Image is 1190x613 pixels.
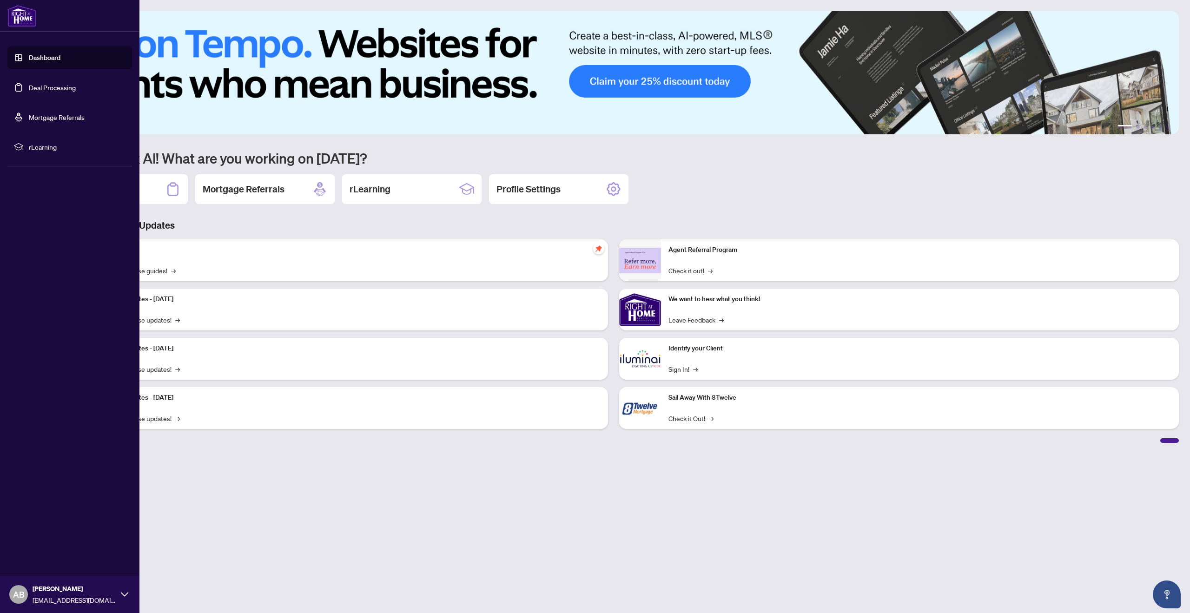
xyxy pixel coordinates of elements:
a: Check it Out!→ [668,413,714,423]
span: → [175,315,180,325]
img: Agent Referral Program [619,248,661,273]
button: Open asap [1153,580,1181,608]
span: pushpin [593,243,604,254]
img: logo [7,5,36,27]
button: 2 [1136,125,1140,129]
a: Dashboard [29,53,60,62]
p: Self-Help [98,245,601,255]
p: Platform Updates - [DATE] [98,343,601,354]
span: [PERSON_NAME] [33,584,116,594]
p: Identify your Client [668,343,1171,354]
p: We want to hear what you think! [668,294,1171,304]
img: We want to hear what you think! [619,289,661,330]
h2: Profile Settings [496,183,561,196]
span: → [175,364,180,374]
img: Identify your Client [619,338,661,380]
a: Deal Processing [29,83,76,92]
a: Check it out!→ [668,265,713,276]
img: Slide 0 [48,11,1179,134]
span: → [175,413,180,423]
span: → [693,364,698,374]
span: → [719,315,724,325]
h2: Mortgage Referrals [203,183,284,196]
span: rLearning [29,142,126,152]
a: Sign In!→ [668,364,698,374]
p: Platform Updates - [DATE] [98,294,601,304]
span: [EMAIL_ADDRESS][DOMAIN_NAME] [33,595,116,605]
span: → [709,413,714,423]
h3: Brokerage & Industry Updates [48,219,1179,232]
p: Platform Updates - [DATE] [98,393,601,403]
span: → [171,265,176,276]
h1: Welcome back Al! What are you working on [DATE]? [48,149,1179,167]
button: 5 [1158,125,1162,129]
a: Mortgage Referrals [29,113,85,121]
p: Agent Referral Program [668,245,1171,255]
button: 1 [1117,125,1132,129]
span: → [708,265,713,276]
button: 4 [1151,125,1155,129]
a: Leave Feedback→ [668,315,724,325]
span: AB [13,588,25,601]
button: 6 [1166,125,1170,129]
h2: rLearning [350,183,390,196]
button: 3 [1144,125,1147,129]
p: Sail Away With 8Twelve [668,393,1171,403]
img: Sail Away With 8Twelve [619,387,661,429]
